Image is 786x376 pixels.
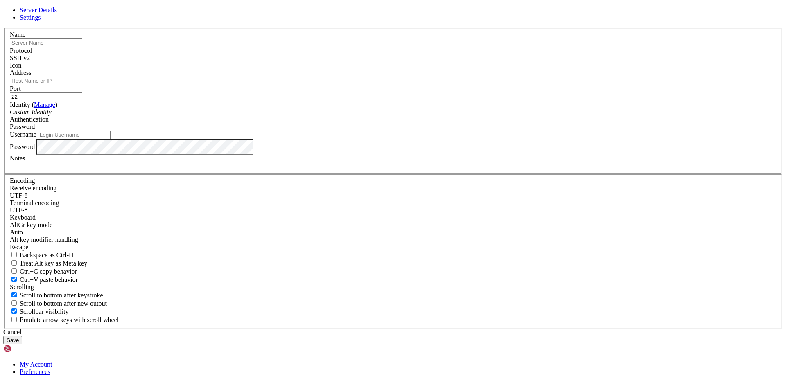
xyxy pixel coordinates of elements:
span: Escape [10,243,28,250]
div: Auto [10,229,776,236]
label: When using the alternative screen buffer, and DECCKM (Application Cursor Keys) is active, mouse w... [10,316,119,323]
i: Custom Identity [10,108,52,115]
label: Encoding [10,177,35,184]
span: Auto [10,229,23,236]
label: The default terminal encoding. ISO-2022 enables character map translations (like graphics maps). ... [10,199,59,206]
span: Treat Alt key as Meta key [20,260,87,267]
span: Password [10,123,35,130]
div: UTF-8 [10,207,776,214]
a: Manage [34,101,55,108]
label: Whether to scroll to the bottom on any keystroke. [10,292,103,299]
label: Authentication [10,116,49,123]
a: Preferences [20,368,50,375]
label: Protocol [10,47,32,54]
input: Scroll to bottom after new output [11,300,17,306]
span: UTF-8 [10,207,28,214]
label: Keyboard [10,214,36,221]
label: Scrolling [10,284,34,290]
span: ( ) [32,101,57,108]
input: Emulate arrow keys with scroll wheel [11,317,17,322]
label: Ctrl-C copies if true, send ^C to host if false. Ctrl-Shift-C sends ^C to host if true, copies if... [10,268,77,275]
input: Scrollbar visibility [11,308,17,314]
input: Scroll to bottom after keystroke [11,292,17,297]
label: Name [10,31,25,38]
label: Set the expected encoding for data received from the host. If the encodings do not match, visual ... [10,221,52,228]
a: Settings [20,14,41,21]
span: Ctrl+V paste behavior [20,276,78,283]
span: Emulate arrow keys with scroll wheel [20,316,119,323]
label: Address [10,69,31,76]
span: Scrollbar visibility [20,308,69,315]
a: Server Details [20,7,57,14]
label: Icon [10,62,21,69]
label: Controls how the Alt key is handled. Escape: Send an ESC prefix. 8-Bit: Add 128 to the typed char... [10,236,78,243]
label: Ctrl+V pastes if true, sends ^V to host if false. Ctrl+Shift+V sends ^V to host if true, pastes i... [10,276,78,283]
label: If true, the backspace should send BS ('\x08', aka ^H). Otherwise the backspace key should send '... [10,252,74,259]
label: Set the expected encoding for data received from the host. If the encodings do not match, visual ... [10,185,56,191]
span: SSH v2 [10,54,30,61]
span: Scroll to bottom after new output [20,300,107,307]
label: Identity [10,101,57,108]
div: Escape [10,243,776,251]
input: Host Name or IP [10,77,82,85]
div: UTF-8 [10,192,776,199]
div: SSH v2 [10,54,776,62]
label: Port [10,85,21,92]
button: Save [3,336,22,344]
div: Custom Identity [10,108,776,116]
input: Treat Alt key as Meta key [11,260,17,266]
div: Password [10,123,776,131]
label: Password [10,143,35,150]
span: Backspace as Ctrl-H [20,252,74,259]
span: UTF-8 [10,192,28,199]
input: Server Name [10,38,82,47]
input: Port Number [10,92,82,101]
input: Backspace as Ctrl-H [11,252,17,257]
label: Username [10,131,36,138]
label: The vertical scrollbar mode. [10,308,69,315]
span: Ctrl+C copy behavior [20,268,77,275]
input: Ctrl+C copy behavior [11,268,17,274]
input: Ctrl+V paste behavior [11,277,17,282]
label: Scroll to bottom after new output. [10,300,107,307]
img: Shellngn [3,344,50,353]
span: Scroll to bottom after keystroke [20,292,103,299]
a: My Account [20,361,52,368]
input: Login Username [38,131,111,139]
label: Notes [10,155,25,162]
label: Whether the Alt key acts as a Meta key or as a distinct Alt key. [10,260,87,267]
div: Cancel [3,329,783,336]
